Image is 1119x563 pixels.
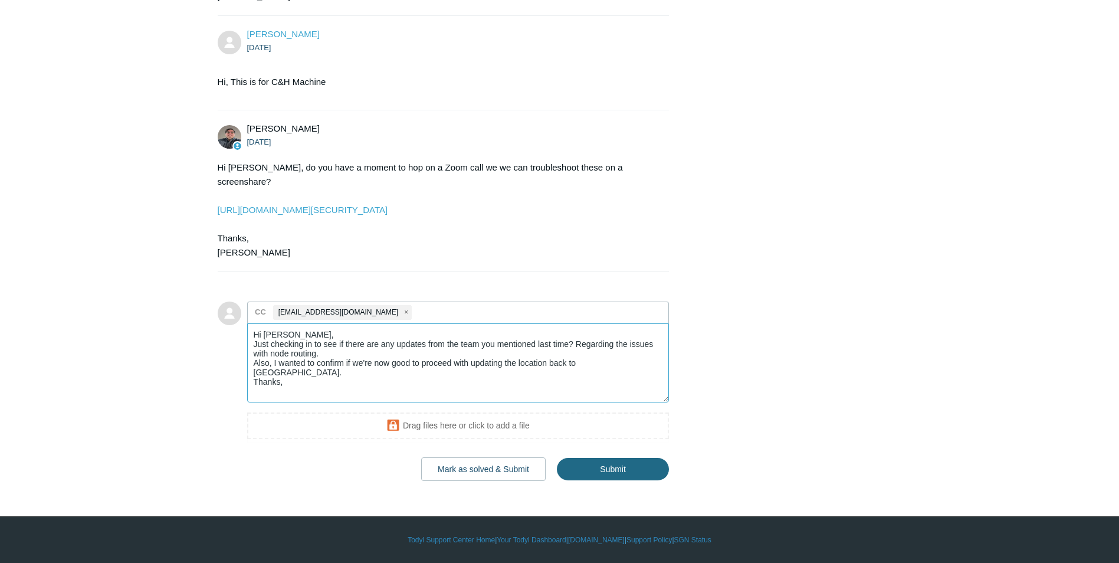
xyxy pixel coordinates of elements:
a: Your Todyl Dashboard [497,535,566,545]
a: [DOMAIN_NAME] [568,535,625,545]
a: [PERSON_NAME] [247,29,320,39]
span: [EMAIL_ADDRESS][DOMAIN_NAME] [278,306,398,319]
a: [URL][DOMAIN_NAME][SECURITY_DATA] [218,205,388,215]
input: Submit [557,458,669,480]
a: SGN Status [674,535,711,545]
div: | | | | [218,535,902,545]
span: Jomar Nunez [247,29,320,39]
label: CC [255,303,266,321]
p: Hi, This is for C&H Machine [218,75,658,89]
span: Matt Robinson [247,123,320,133]
div: Hi [PERSON_NAME], do you have a moment to hop on a Zoom call we we can troubleshoot these on a sc... [218,161,658,260]
textarea: Add your reply [247,323,670,403]
a: Todyl Support Center Home [408,535,495,545]
time: 10/11/2025, 13:03 [247,138,271,146]
span: close [404,306,408,319]
a: Support Policy [626,535,672,545]
time: 10/11/2025, 12:54 [247,43,271,52]
button: Mark as solved & Submit [421,457,546,481]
